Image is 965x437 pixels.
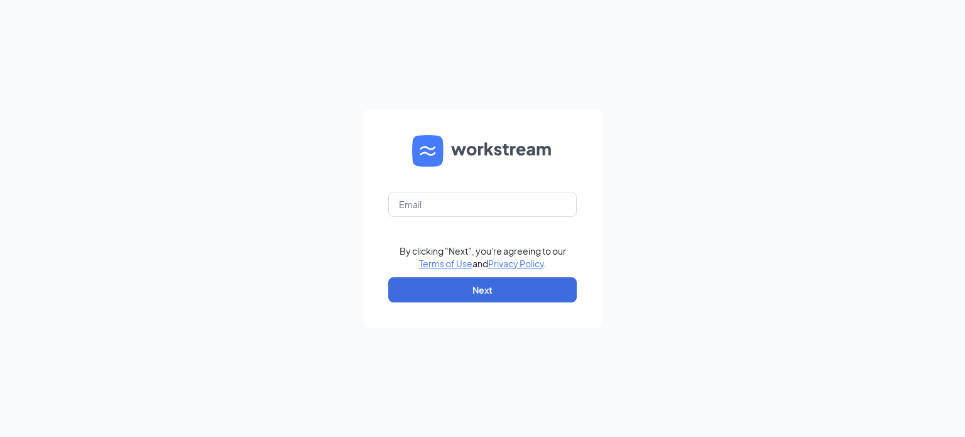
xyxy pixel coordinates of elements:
[488,258,544,269] a: Privacy Policy
[400,245,566,270] div: By clicking "Next", you're agreeing to our and .
[388,277,577,302] button: Next
[412,135,553,167] img: WS logo and Workstream text
[388,192,577,217] input: Email
[419,258,472,269] a: Terms of Use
